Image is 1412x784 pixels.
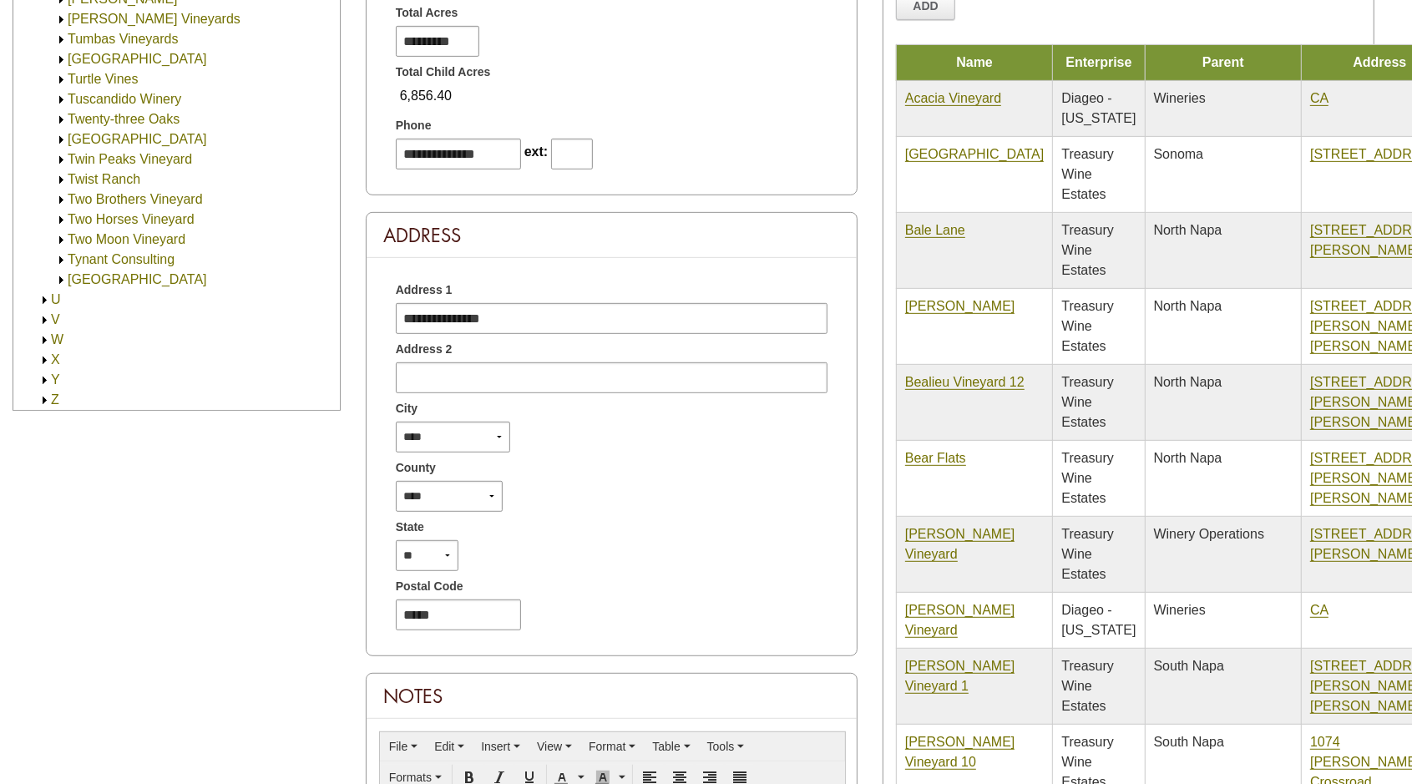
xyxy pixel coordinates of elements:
span: Address 2 [396,341,453,358]
a: Two Moon Vineyard [68,232,185,246]
img: Expand Twenty-three Oaks [55,114,68,126]
a: Y [51,372,60,387]
span: Table [652,740,680,753]
span: Phone [396,117,432,134]
a: [PERSON_NAME] Vineyard [905,603,1015,638]
span: ext: [524,144,548,159]
td: Name [896,45,1053,81]
span: Tools [707,740,735,753]
div: Notes [367,674,857,719]
span: Total Child Acres [396,63,491,81]
span: 6,856.40 [396,82,456,110]
a: Z [51,392,59,407]
span: Treasury Wine Estates [1061,223,1114,277]
img: Expand Tufenkjian Vineyards [55,13,68,26]
a: Turtle Vines [68,72,138,86]
span: North Napa [1154,299,1222,313]
span: County [396,459,436,477]
a: CA [1310,91,1328,106]
span: Postal Code [396,578,463,595]
img: Expand Turtle Rock Ridge [55,53,68,66]
a: Tynant Consulting [68,252,175,266]
a: Bealieu Vineyard 12 [905,375,1025,390]
span: North Napa [1154,375,1222,389]
span: Address 1 [396,281,453,299]
a: [GEOGRAPHIC_DATA] [68,272,207,286]
span: Format [589,740,625,753]
span: Treasury Wine Estates [1061,375,1114,429]
a: [PERSON_NAME] [905,299,1015,314]
td: Enterprise [1053,45,1145,81]
span: South Napa [1154,735,1225,749]
a: CA [1310,603,1328,618]
span: Wineries [1154,91,1206,105]
a: [PERSON_NAME] Vineyards [68,12,240,26]
img: Expand U [38,294,51,306]
img: Expand Turtle Vines [55,73,68,86]
img: Expand Two Moon Vineyard [55,234,68,246]
a: Twenty-three Oaks [68,112,180,126]
span: Edit [434,740,454,753]
img: Expand Tzabaco Rancho Vineyards [55,274,68,286]
a: Tuscandido Winery [68,92,181,106]
img: Expand Twin Peaks Vineyard [55,154,68,166]
a: W [51,332,63,346]
span: View [537,740,562,753]
div: Address [367,213,857,258]
a: [GEOGRAPHIC_DATA] [905,147,1045,162]
img: Expand Two Brothers Vineyard [55,194,68,206]
img: Expand Twin Oaks Valley Winery [55,134,68,146]
span: Formats [389,771,432,784]
span: City [396,400,418,417]
span: Treasury Wine Estates [1061,451,1114,505]
img: Expand Twist Ranch [55,174,68,186]
a: Bear Flats [905,451,966,466]
a: X [51,352,60,367]
span: North Napa [1154,223,1222,237]
span: Insert [481,740,510,753]
a: [GEOGRAPHIC_DATA] [68,132,207,146]
span: Wineries [1154,603,1206,617]
a: Acacia Vineyard [905,91,1001,106]
span: File [389,740,408,753]
span: North Napa [1154,451,1222,465]
span: South Napa [1154,659,1225,673]
span: Treasury Wine Estates [1061,147,1114,201]
a: [GEOGRAPHIC_DATA] [68,52,207,66]
a: [PERSON_NAME] Vineyard 10 [905,735,1015,770]
img: Expand W [38,334,51,346]
img: Expand Z [38,394,51,407]
span: Treasury Wine Estates [1061,527,1114,581]
span: Treasury Wine Estates [1061,659,1114,713]
a: Tumbas Vineyards [68,32,179,46]
img: Expand Tynant Consulting [55,254,68,266]
span: Total Acres [396,4,458,22]
a: Twist Ranch [68,172,140,186]
td: Parent [1145,45,1302,81]
a: U [51,292,61,306]
img: Expand Tumbas Vineyards [55,33,68,46]
img: Expand V [38,314,51,326]
img: Expand X [38,354,51,367]
img: Expand Y [38,374,51,387]
span: Diageo - [US_STATE] [1061,603,1136,637]
img: Expand Two Horses Vineyard [55,214,68,226]
a: [PERSON_NAME] Vineyard 1 [905,659,1015,694]
img: Expand Tuscandido Winery [55,94,68,106]
span: Diageo - [US_STATE] [1061,91,1136,125]
a: Bale Lane [905,223,965,238]
a: Two Horses Vineyard [68,212,195,226]
a: [PERSON_NAME] Vineyard [905,527,1015,562]
a: V [51,312,60,326]
a: Twin Peaks Vineyard [68,152,192,166]
a: Two Brothers Vineyard [68,192,203,206]
span: Winery Operations [1154,527,1265,541]
span: Sonoma [1154,147,1204,161]
span: Treasury Wine Estates [1061,299,1114,353]
span: State [396,518,424,536]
